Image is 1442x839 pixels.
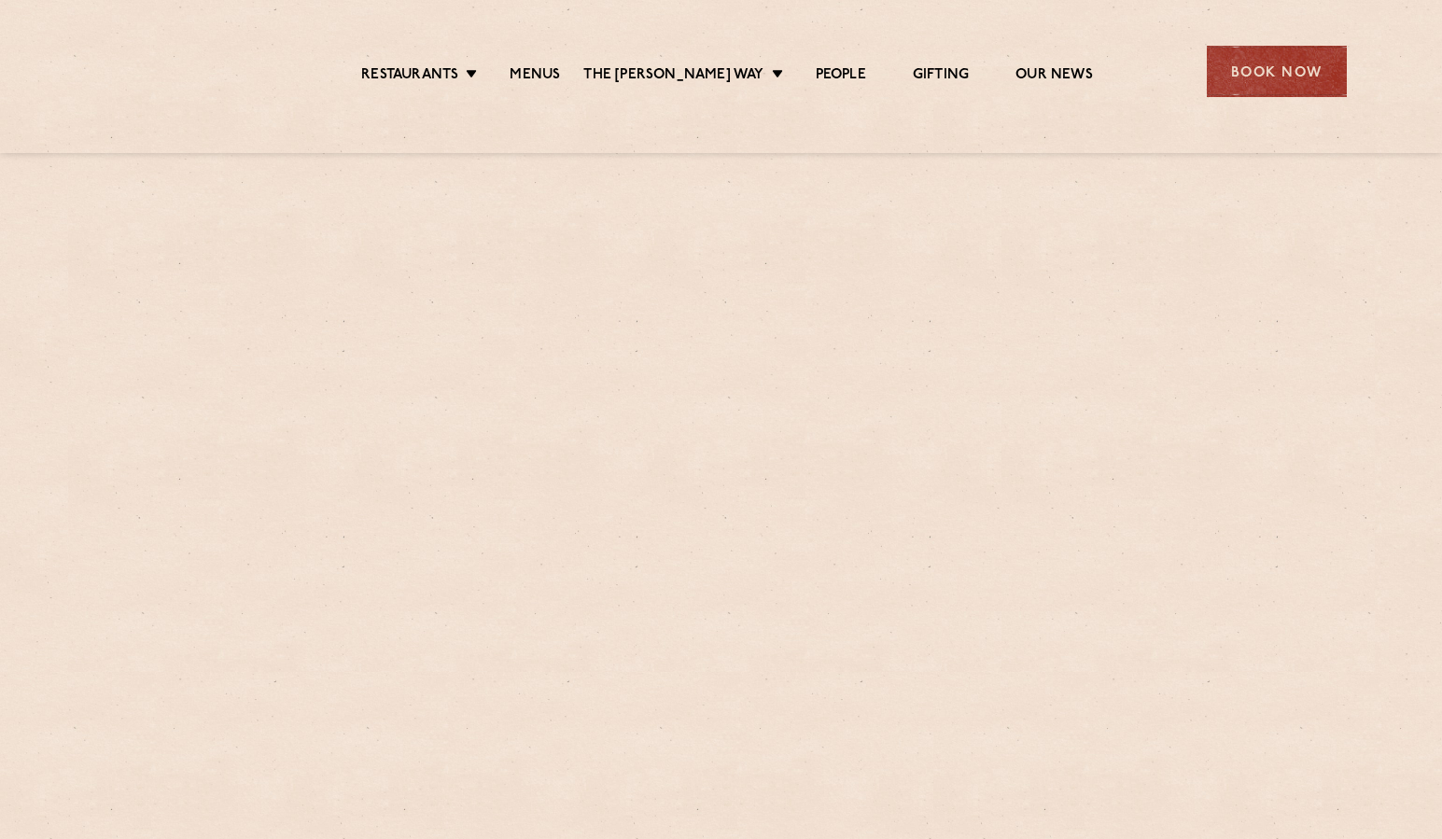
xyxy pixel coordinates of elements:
[361,66,458,87] a: Restaurants
[510,66,560,87] a: Menus
[96,18,258,125] img: svg%3E
[913,66,969,87] a: Gifting
[816,66,866,87] a: People
[583,66,763,87] a: The [PERSON_NAME] Way
[1207,46,1347,97] div: Book Now
[1015,66,1093,87] a: Our News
